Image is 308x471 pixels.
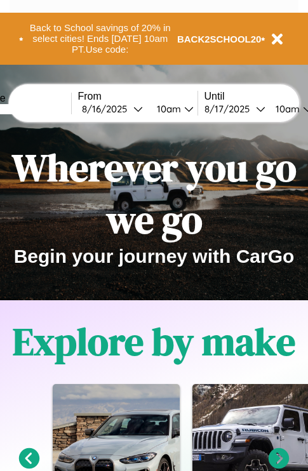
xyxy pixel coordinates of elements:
label: From [78,91,198,102]
h1: Explore by make [13,315,295,368]
button: 10am [147,102,198,116]
div: 8 / 16 / 2025 [82,103,133,115]
div: 10am [269,103,303,115]
div: 10am [151,103,184,115]
div: 8 / 17 / 2025 [204,103,256,115]
button: Back to School savings of 20% in select cities! Ends [DATE] 10am PT.Use code: [23,19,177,58]
b: BACK2SCHOOL20 [177,34,262,44]
button: 8/16/2025 [78,102,147,116]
